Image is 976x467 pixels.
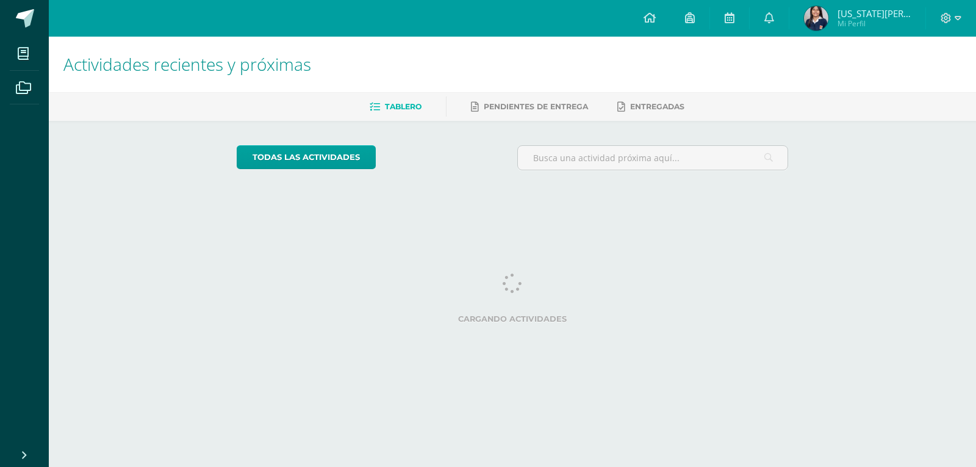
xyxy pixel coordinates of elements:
[370,97,422,117] a: Tablero
[471,97,588,117] a: Pendientes de entrega
[63,52,311,76] span: Actividades recientes y próximas
[630,102,684,111] span: Entregadas
[484,102,588,111] span: Pendientes de entrega
[518,146,788,170] input: Busca una actividad próxima aquí...
[838,7,911,20] span: [US_STATE][PERSON_NAME]
[804,6,828,31] img: b318e73362be9be862d94872b8b576b9.png
[385,102,422,111] span: Tablero
[617,97,684,117] a: Entregadas
[237,145,376,169] a: todas las Actividades
[838,18,911,29] span: Mi Perfil
[237,314,789,324] label: Cargando actividades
